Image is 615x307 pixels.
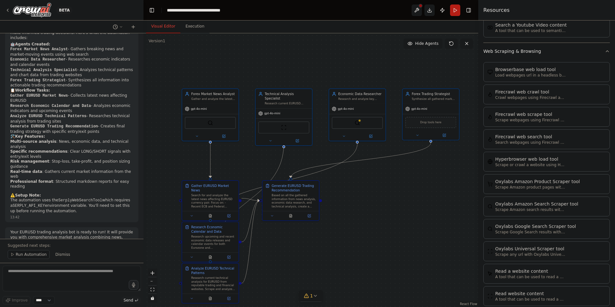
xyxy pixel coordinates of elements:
li: - Gathers breaking news and market-moving events using web search [10,47,133,57]
div: Analyze EURUSD Technical Patterns [191,266,236,275]
li: - Analyzes economic indicators and upcoming events [10,103,133,114]
p: Scrape or crawl a website using Hyperbrowser and return the contents in properly formatted markdo... [495,162,566,167]
button: Switch to previous chat [110,23,126,31]
button: 1 [299,290,323,302]
li: - Collects latest news affecting EURUSD [10,93,133,103]
div: Forex Market News Analyst [191,92,236,96]
p: Scrape Amazon search results with Oxylabs Amazon Search Scraper [495,207,566,212]
button: Hide Agents [404,38,442,49]
button: No output available [201,213,220,219]
div: Oxylabs Amazon Product Scraper tool [495,178,580,185]
span: Hide Agents [415,41,439,46]
img: SerperDevTool [208,120,213,125]
img: OxylabsGoogleSearchScraperTool [488,226,493,231]
button: Open in side panel [221,296,237,301]
g: Edge from 4bf9205c-a1b1-4773-a123-73ebf44061fb to 5ae8b22d-c4ea-448d-bec0-2fc4733d3b31 [242,198,259,244]
code: Technical Analysis Specialist [10,68,77,72]
p: Scrape any url with Oxylabs Universal Scraper [495,252,566,257]
div: Firecrawl web search tool [495,133,566,140]
div: Research and analyze key economic indicators, data releases, and economic calendar events for bot... [338,97,383,101]
div: Version 1 [149,38,165,44]
button: Open in side panel [358,133,384,139]
div: Generate EURUSD Trading RecommendationBased on all the gathered information from news analysis, e... [262,180,319,221]
img: ScrapeElementFromWebsiteTool [488,271,493,276]
li: - Researches economic indicators and calendar events [10,57,133,67]
p: The automation uses the which requires a environment variable. You'll need to set this up before ... [10,198,133,214]
li: : Gathers current market information from the web [10,169,133,179]
code: Gather EURUSD Market News [10,93,68,98]
button: Send [121,296,141,304]
div: Gather and analyze the latest news and developments affecting EURUSD currency pair, including eco... [191,97,236,101]
strong: Specific recommendations [10,149,67,154]
p: Scrape webpages using Firecrawl and return the contents [495,117,566,123]
img: FirecrawlSearchTool [488,137,493,142]
code: Forex Market News Analyst [10,47,68,52]
img: YoutubeVideoSearchTool [488,25,493,30]
p: Crawl webpages using Firecrawl and return the contents [495,95,566,100]
img: OxylabsAmazonSearchScraperTool [488,204,493,209]
img: ScrapeWebsiteTool [488,294,493,299]
li: - Synthesizes all information into actionable trading recommendations [10,78,133,88]
h4: Resources [483,6,510,14]
button: Hide left sidebar [147,6,156,15]
button: Click to speak your automation idea [129,280,138,290]
strong: Risk management [10,159,49,164]
span: Drop tools here [420,120,441,125]
div: Search for and analyze the latest news affecting EURUSD currency pair. Focus on: - Recent ECB and... [191,194,236,208]
div: Read website content [495,290,566,297]
div: Research current technical analysis for EURUSD from reputable trading and financial websites. Scr... [191,276,236,291]
h2: ⚠️ [10,193,133,198]
div: Oxylabs Universal Scraper tool [495,246,566,252]
button: Dismiss [52,250,73,259]
button: zoom out [148,277,157,286]
img: HyperbrowserLoadTool [488,159,493,164]
g: Edge from 81213054-03ab-4f7f-a82d-70299fac8b4b to 5ae8b22d-c4ea-448d-bec0-2fc4733d3b31 [288,143,433,178]
button: Improve [3,296,30,304]
div: Oxylabs Google Search Scraper tool [495,223,576,230]
button: zoom in [148,269,157,277]
li: : Clear LONG/SHORT signals with entry/exit levels [10,149,133,159]
button: Run Automation [8,250,50,259]
li: - Creates final trading strategy with specific entry/exit points [10,124,133,134]
div: BETA [56,6,72,14]
img: FirecrawlScrapeWebsiteTool [488,114,493,119]
g: Edge from dc1ecd36-c2a4-43ac-bd05-096e16708d65 to 781b5434-87b9-4f74-a861-42e4cb4199b0 [208,143,212,178]
p: A tool that can be used to read a website content. [495,274,566,279]
div: Analyze EURUSD Technical PatternsResearch current technical analysis for EURUSD from reputable tr... [182,263,239,303]
button: Start a new chat [128,23,138,31]
button: Open in side panel [431,133,457,138]
span: gpt-4o-mini [411,107,427,110]
g: Edge from 781b5434-87b9-4f74-a861-42e4cb4199b0 to 5ae8b22d-c4ea-448d-bec0-2fc4733d3b31 [242,196,259,203]
span: gpt-4o-mini [191,107,207,110]
img: ScrapeWebsiteTool [281,125,286,130]
div: Forex Trading StrategistSynthesize all gathered market information, news, technical analysis, and... [402,88,459,140]
button: Execution [180,20,209,33]
strong: Professional format [10,179,53,184]
button: Visual Editor [146,20,180,33]
button: Web Scraping & Browsing [483,43,610,60]
img: Logo [13,3,51,17]
img: OxylabsUniversalScraperTool [488,249,493,254]
p: A tool that can be used to semantic search a query from a Youtube Video content. [495,28,566,33]
code: Economic Data Researcher [10,57,66,62]
div: Research upcoming and recent economic data releases and calendar events for both Eurozone and [GE... [191,235,236,250]
span: gpt-4o-mini [338,107,354,110]
g: Edge from 7455af91-6ab6-4a44-8ebe-3c280f409af2 to 051c5eaa-b470-42b2-8ea9-817d47599087 [208,143,286,260]
h2: 📋 [10,88,133,93]
nav: breadcrumb [167,7,239,13]
p: Search webpages using Firecrawl and return the results [495,140,566,145]
div: Browserbase web load tool [495,66,566,73]
button: Open in side panel [301,213,317,219]
img: FirecrawlCrawlWebsiteTool [488,92,493,97]
li: - Analyzes technical patterns and chart data from trading websites [10,68,133,78]
span: 1 [310,293,313,299]
strong: Workflow Tasks: [15,88,50,93]
div: Oxylabs Amazon Search Scraper tool [495,201,578,207]
div: Synthesize all gathered market information, news, technical analysis, and economic data to provid... [412,97,456,101]
code: Generate EURUSD Trading Recommendation [10,124,98,129]
div: Economic Data Researcher [338,92,383,96]
button: Open in side panel [221,254,237,260]
li: - Researches technical analysis from trading sites [10,114,133,124]
button: fit view [148,286,157,294]
code: SERPLY_API_KEY [12,204,45,208]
